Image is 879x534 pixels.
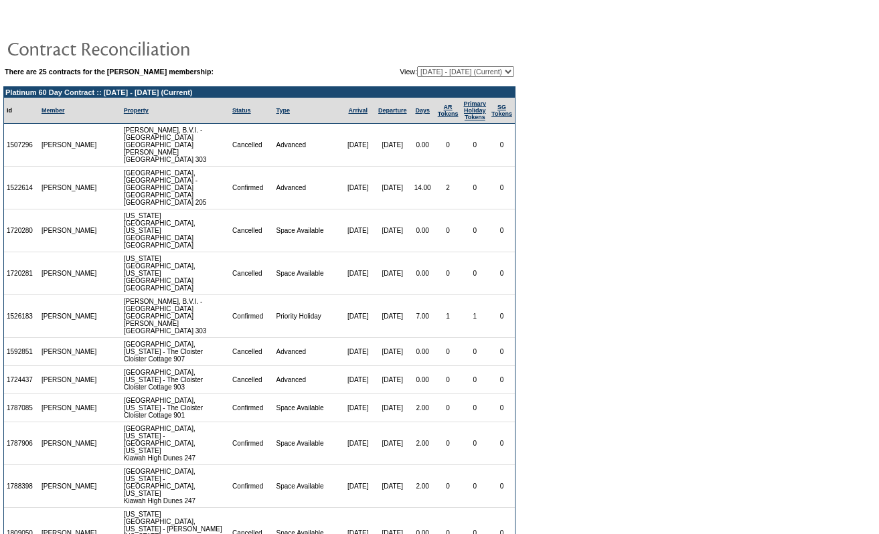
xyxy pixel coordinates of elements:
td: [DATE] [375,366,410,394]
td: 0 [489,366,515,394]
td: 1507296 [4,124,39,167]
a: Days [415,107,430,114]
td: Cancelled [230,366,273,394]
td: 0.00 [410,252,435,295]
td: 1526183 [4,295,39,338]
td: 0 [489,465,515,508]
td: 7.00 [410,295,435,338]
td: Confirmed [230,465,273,508]
td: 1724437 [4,366,39,394]
td: 0 [461,465,489,508]
td: Confirmed [230,295,273,338]
td: Advanced [274,366,341,394]
td: [US_STATE][GEOGRAPHIC_DATA], [US_STATE][GEOGRAPHIC_DATA] [GEOGRAPHIC_DATA] [121,209,230,252]
td: [DATE] [341,338,375,366]
td: [DATE] [341,422,375,465]
td: [DATE] [341,252,375,295]
td: [DATE] [341,366,375,394]
td: 0 [489,167,515,209]
td: [PERSON_NAME] [39,338,100,366]
td: Platinum 60 Day Contract :: [DATE] - [DATE] (Current) [4,87,515,98]
td: 0 [435,252,461,295]
td: 0 [489,209,515,252]
a: Departure [378,107,407,114]
td: [PERSON_NAME] [39,124,100,167]
td: [PERSON_NAME] [39,295,100,338]
td: [GEOGRAPHIC_DATA], [GEOGRAPHIC_DATA] - [GEOGRAPHIC_DATA] [GEOGRAPHIC_DATA] [GEOGRAPHIC_DATA] 205 [121,167,230,209]
td: [GEOGRAPHIC_DATA], [US_STATE] - [GEOGRAPHIC_DATA], [US_STATE] Kiawah High Dunes 247 [121,422,230,465]
td: [DATE] [341,465,375,508]
td: Space Available [274,465,341,508]
td: Space Available [274,209,341,252]
td: [DATE] [375,167,410,209]
td: 0 [461,366,489,394]
td: 0 [461,394,489,422]
td: 2 [435,167,461,209]
td: [DATE] [341,209,375,252]
td: 0 [461,422,489,465]
td: [DATE] [341,167,375,209]
td: 2.00 [410,394,435,422]
td: 0 [489,124,515,167]
td: [PERSON_NAME] [39,422,100,465]
a: Type [276,107,290,114]
td: [DATE] [375,465,410,508]
td: 0 [435,124,461,167]
td: [DATE] [341,124,375,167]
td: 0 [435,394,461,422]
td: 0.00 [410,209,435,252]
td: 0 [461,252,489,295]
td: Cancelled [230,252,273,295]
a: Status [232,107,251,114]
td: [GEOGRAPHIC_DATA], [US_STATE] - [GEOGRAPHIC_DATA], [US_STATE] Kiawah High Dunes 247 [121,465,230,508]
a: Property [124,107,149,114]
td: [DATE] [375,295,410,338]
a: Primary HolidayTokens [464,100,487,120]
td: [DATE] [375,124,410,167]
td: 1787085 [4,394,39,422]
td: [PERSON_NAME], B.V.I. - [GEOGRAPHIC_DATA] [GEOGRAPHIC_DATA][PERSON_NAME] [GEOGRAPHIC_DATA] 303 [121,295,230,338]
td: 0 [461,124,489,167]
td: 0 [435,422,461,465]
td: 0 [435,338,461,366]
td: Cancelled [230,124,273,167]
td: [PERSON_NAME], B.V.I. - [GEOGRAPHIC_DATA] [GEOGRAPHIC_DATA][PERSON_NAME] [GEOGRAPHIC_DATA] 303 [121,124,230,167]
td: Priority Holiday [274,295,341,338]
td: 1787906 [4,422,39,465]
td: 1720280 [4,209,39,252]
td: 0.00 [410,124,435,167]
td: Cancelled [230,209,273,252]
img: pgTtlContractReconciliation.gif [7,35,274,62]
td: 2.00 [410,422,435,465]
td: Advanced [274,167,341,209]
td: 14.00 [410,167,435,209]
td: 0 [489,295,515,338]
td: [PERSON_NAME] [39,394,100,422]
td: Space Available [274,394,341,422]
td: 0 [489,252,515,295]
td: [PERSON_NAME] [39,366,100,394]
td: [DATE] [375,422,410,465]
b: There are 25 contracts for the [PERSON_NAME] membership: [5,68,214,76]
td: 1 [435,295,461,338]
a: Arrival [348,107,368,114]
td: 1788398 [4,465,39,508]
td: 0 [435,465,461,508]
td: [DATE] [375,209,410,252]
td: [GEOGRAPHIC_DATA], [US_STATE] - The Cloister Cloister Cottage 907 [121,338,230,366]
td: 0 [489,422,515,465]
td: View: [334,66,514,77]
td: 0 [435,366,461,394]
td: Space Available [274,252,341,295]
td: 0 [461,167,489,209]
td: 0.00 [410,338,435,366]
td: [DATE] [375,338,410,366]
td: [GEOGRAPHIC_DATA], [US_STATE] - The Cloister Cloister Cottage 901 [121,394,230,422]
td: Confirmed [230,167,273,209]
td: [PERSON_NAME] [39,209,100,252]
td: Confirmed [230,394,273,422]
td: 1720281 [4,252,39,295]
td: [GEOGRAPHIC_DATA], [US_STATE] - The Cloister Cloister Cottage 903 [121,366,230,394]
td: 1592851 [4,338,39,366]
td: 0 [489,338,515,366]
